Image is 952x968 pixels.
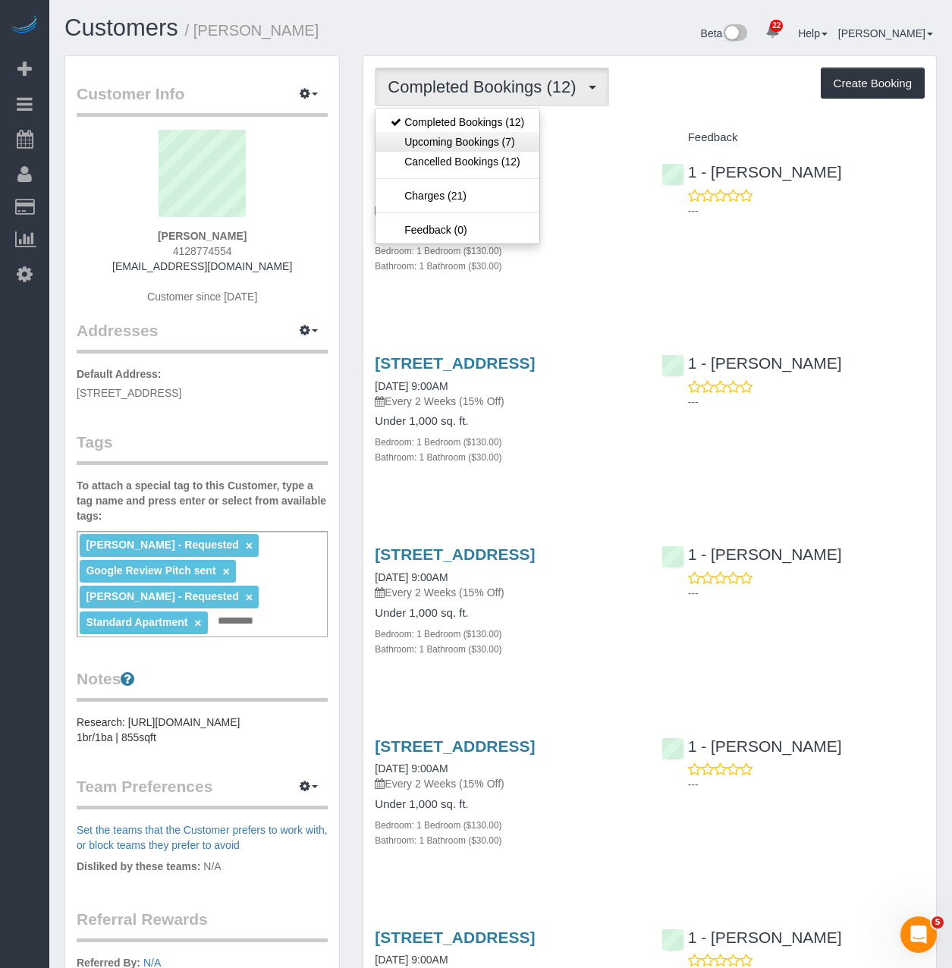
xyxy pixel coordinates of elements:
a: 22 [758,15,787,49]
a: [PERSON_NAME] [838,27,933,39]
p: Every 2 Weeks (15% Off) [375,776,638,791]
small: Bathroom: 1 Bathroom ($30.00) [375,835,501,846]
p: --- [688,777,925,792]
a: 1 - [PERSON_NAME] [661,163,842,181]
span: Completed Bookings (12) [388,77,583,96]
legend: Customer Info [77,83,328,117]
span: 4128774554 [173,245,232,257]
span: [PERSON_NAME] - Requested [86,539,238,551]
img: Automaid Logo [9,15,39,36]
pre: Research: [URL][DOMAIN_NAME] 1br/1ba | 855sqft [77,715,328,745]
span: [PERSON_NAME] - Requested [86,590,238,602]
a: Feedback (0) [375,220,539,240]
p: Every 2 Weeks (15% Off) [375,394,638,409]
p: --- [688,203,925,218]
p: Every 2 Weeks (15% Off) [375,585,638,600]
a: [DATE] 9:00AM [375,380,448,392]
p: --- [688,586,925,601]
a: 1 - [PERSON_NAME] [661,737,842,755]
span: 5 [932,916,944,929]
h4: Feedback [661,131,925,144]
h4: Under 1,000 sq. ft. [375,798,638,811]
iframe: Intercom live chat [900,916,937,953]
small: Bedroom: 1 Bedroom ($130.00) [375,820,501,831]
p: --- [688,394,925,410]
span: Google Review Pitch sent [86,564,215,577]
a: [EMAIL_ADDRESS][DOMAIN_NAME] [112,260,292,272]
a: × [194,617,201,630]
legend: Team Preferences [77,775,328,809]
a: [STREET_ADDRESS] [375,545,535,563]
a: 1 - [PERSON_NAME] [661,354,842,372]
a: [STREET_ADDRESS] [375,354,535,372]
a: Upcoming Bookings (7) [375,132,539,152]
a: Charges (21) [375,186,539,206]
a: [DATE] 9:00AM [375,762,448,775]
span: Standard Apartment [86,616,187,628]
legend: Tags [77,431,328,465]
h4: Under 1,000 sq. ft. [375,607,638,620]
span: Customer since [DATE] [147,291,257,303]
button: Create Booking [821,68,925,99]
label: To attach a special tag to this Customer, type a tag name and press enter or select from availabl... [77,478,328,523]
a: Beta [701,27,748,39]
a: [DATE] 9:00AM [375,954,448,966]
span: N/A [203,860,221,872]
small: Bedroom: 1 Bedroom ($130.00) [375,437,501,448]
a: Cancelled Bookings (12) [375,152,539,171]
a: × [246,591,253,604]
a: [DATE] 9:00AM [375,571,448,583]
span: [STREET_ADDRESS] [77,387,181,399]
small: Bathroom: 1 Bathroom ($30.00) [375,644,501,655]
label: Default Address: [77,366,162,382]
a: 1 - [PERSON_NAME] [661,545,842,563]
a: [STREET_ADDRESS] [375,929,535,946]
a: × [222,565,229,578]
strong: [PERSON_NAME] [158,230,247,242]
h4: Under 1,000 sq. ft. [375,415,638,428]
small: Bedroom: 1 Bedroom ($130.00) [375,246,501,256]
legend: Referral Rewards [77,908,328,942]
legend: Notes [77,668,328,702]
a: × [246,539,253,552]
small: / [PERSON_NAME] [185,22,319,39]
span: 22 [770,20,783,32]
a: 1 - [PERSON_NAME] [661,929,842,946]
a: [STREET_ADDRESS] [375,737,535,755]
a: Set the teams that the Customer prefers to work with, or block teams they prefer to avoid [77,824,328,851]
button: Completed Bookings (12) [375,68,608,106]
a: Customers [64,14,178,41]
img: New interface [722,24,747,44]
small: Bathroom: 1 Bathroom ($30.00) [375,261,501,272]
label: Disliked by these teams: [77,859,200,874]
small: Bathroom: 1 Bathroom ($30.00) [375,452,501,463]
a: Completed Bookings (12) [375,112,539,132]
small: Bedroom: 1 Bedroom ($130.00) [375,629,501,640]
a: Help [798,27,828,39]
